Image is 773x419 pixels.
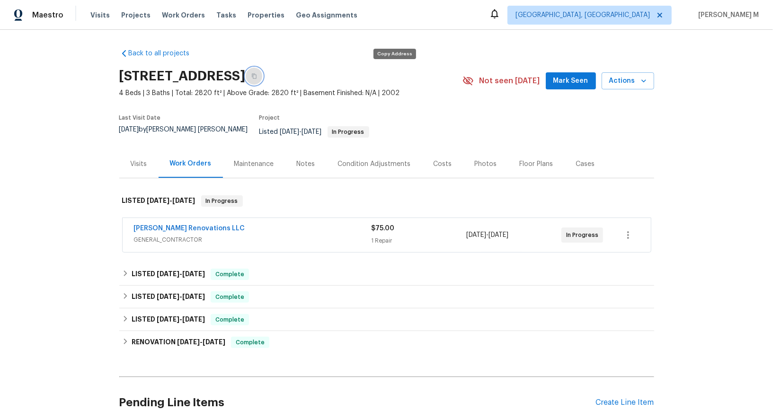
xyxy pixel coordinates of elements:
[134,235,372,244] span: GENERAL_CONTRACTOR
[280,129,300,135] span: [DATE]
[170,159,212,168] div: Work Orders
[372,225,395,232] span: $75.00
[119,49,210,58] a: Back to all projects
[302,129,322,135] span: [DATE]
[173,197,195,204] span: [DATE]
[177,339,200,345] span: [DATE]
[248,10,284,20] span: Properties
[32,10,63,20] span: Maestro
[234,159,274,169] div: Maintenance
[202,196,242,206] span: In Progress
[122,195,195,207] h6: LISTED
[119,126,259,144] div: by [PERSON_NAME] [PERSON_NAME]
[466,232,486,238] span: [DATE]
[131,159,147,169] div: Visits
[596,398,654,407] div: Create Line Item
[212,270,248,279] span: Complete
[203,339,225,345] span: [DATE]
[119,88,462,98] span: 4 Beds | 3 Baths | Total: 2820 ft² | Above Grade: 2820 ft² | Basement Finished: N/A | 2002
[259,115,280,121] span: Project
[694,10,759,20] span: [PERSON_NAME] M
[280,129,322,135] span: -
[132,269,205,280] h6: LISTED
[162,10,205,20] span: Work Orders
[232,338,268,347] span: Complete
[602,72,654,90] button: Actions
[119,186,654,216] div: LISTED [DATE]-[DATE]In Progress
[119,115,161,121] span: Last Visit Date
[329,129,368,135] span: In Progress
[119,286,654,308] div: LISTED [DATE]-[DATE]Complete
[609,75,647,87] span: Actions
[147,197,170,204] span: [DATE]
[119,263,654,286] div: LISTED [DATE]-[DATE]Complete
[372,236,467,245] div: 1 Repair
[134,225,245,232] a: [PERSON_NAME] Renovations LLC
[296,10,357,20] span: Geo Assignments
[466,230,508,240] span: -
[515,10,650,20] span: [GEOGRAPHIC_DATA], [GEOGRAPHIC_DATA]
[259,129,369,135] span: Listed
[489,232,508,238] span: [DATE]
[182,316,205,323] span: [DATE]
[157,271,179,277] span: [DATE]
[216,12,236,18] span: Tasks
[434,159,452,169] div: Costs
[132,314,205,325] h6: LISTED
[132,337,225,348] h6: RENOVATION
[157,316,205,323] span: -
[553,75,588,87] span: Mark Seen
[520,159,553,169] div: Floor Plans
[566,230,602,240] span: In Progress
[212,292,248,302] span: Complete
[147,197,195,204] span: -
[119,331,654,354] div: RENOVATION [DATE]-[DATE]Complete
[157,316,179,323] span: [DATE]
[119,308,654,331] div: LISTED [DATE]-[DATE]Complete
[119,126,139,133] span: [DATE]
[475,159,497,169] div: Photos
[212,315,248,324] span: Complete
[297,159,315,169] div: Notes
[119,71,246,81] h2: [STREET_ADDRESS]
[157,293,179,300] span: [DATE]
[90,10,110,20] span: Visits
[177,339,225,345] span: -
[338,159,411,169] div: Condition Adjustments
[182,293,205,300] span: [DATE]
[132,291,205,303] h6: LISTED
[480,76,540,86] span: Not seen [DATE]
[576,159,595,169] div: Cases
[157,293,205,300] span: -
[182,271,205,277] span: [DATE]
[121,10,151,20] span: Projects
[546,72,596,90] button: Mark Seen
[157,271,205,277] span: -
